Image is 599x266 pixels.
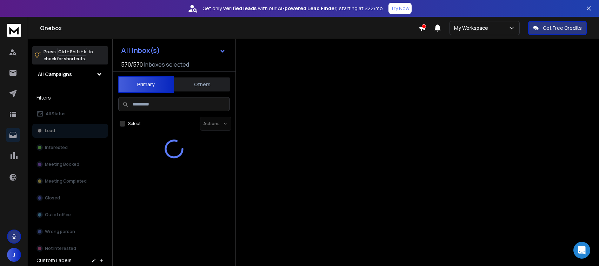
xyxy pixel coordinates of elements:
button: All Inbox(s) [115,43,231,57]
strong: AI-powered Lead Finder, [278,5,338,12]
label: Select [128,121,141,127]
h1: All Inbox(s) [121,47,160,54]
span: Ctrl + Shift + k [57,48,87,56]
button: J [7,248,21,262]
p: Get only with our starting at $22/mo [202,5,383,12]
button: Others [174,77,230,92]
img: logo [7,24,21,37]
p: My Workspace [454,25,491,32]
button: Try Now [388,3,412,14]
strong: verified leads [223,5,257,12]
h3: Inboxes selected [144,60,189,69]
div: Open Intercom Messenger [573,242,590,259]
h3: Filters [32,93,108,103]
h1: All Campaigns [38,71,72,78]
h1: Onebox [40,24,419,32]
h3: Custom Labels [36,257,72,264]
span: 570 / 570 [121,60,143,69]
p: Press to check for shortcuts. [44,48,93,62]
button: All Campaigns [32,67,108,81]
p: Try Now [391,5,410,12]
p: Get Free Credits [543,25,582,32]
button: Get Free Credits [528,21,587,35]
button: Primary [118,76,174,93]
